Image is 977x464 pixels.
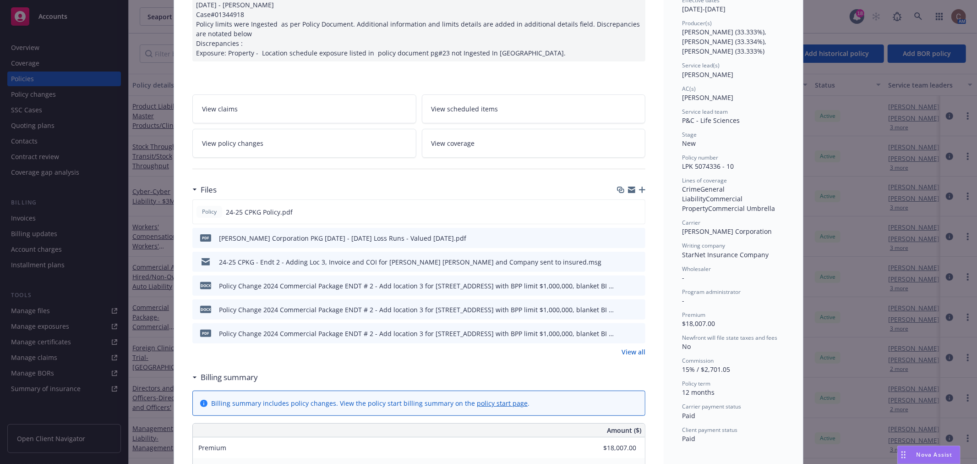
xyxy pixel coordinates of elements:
span: Service lead team [682,108,728,116]
span: [PERSON_NAME] [682,70,733,79]
button: download file [618,207,626,217]
button: download file [619,329,626,338]
span: Premium [198,443,226,452]
span: 12 months [682,388,715,397]
div: [PERSON_NAME] Corporation PKG [DATE] - [DATE] Loss Runs - Valued [DATE].pdf [219,233,466,243]
span: Policy number [682,154,718,161]
span: No [682,342,691,351]
span: Policy [200,208,218,216]
button: preview file [633,305,642,315]
span: P&C - Life Sciences [682,116,740,125]
span: Crime [682,185,700,193]
span: Premium [682,311,705,319]
h3: Files [201,184,217,196]
a: policy start page [477,399,528,408]
span: Carrier [682,219,700,226]
span: $18,007.00 [682,319,715,328]
button: download file [619,305,626,315]
span: docx [200,282,211,289]
span: Lines of coverage [682,177,727,184]
span: General Liability [682,185,726,203]
span: Client payment status [682,426,737,434]
span: AC(s) [682,85,696,93]
div: Policy Change 2024 Commercial Package ENDT # 2 - Add location 3 for [STREET_ADDRESS] with BPP lim... [219,305,615,315]
span: Amount ($) [607,425,641,435]
span: - [682,296,684,305]
span: pdf [200,330,211,337]
div: Files [192,184,217,196]
span: [PERSON_NAME] (33.333%), [PERSON_NAME] (33.334%), [PERSON_NAME] (33.333%) [682,28,768,55]
span: Commercial Property [682,194,744,213]
span: pdf [200,234,211,241]
span: LPK 5074336 - 10 [682,162,734,171]
span: Stage [682,131,697,138]
span: Producer(s) [682,19,712,27]
span: View coverage [431,138,475,148]
span: Paid [682,434,695,443]
span: [PERSON_NAME] Corporation [682,227,772,236]
span: Policy term [682,380,710,387]
button: download file [619,233,626,243]
div: Billing summary [192,371,258,383]
span: Paid [682,411,695,420]
span: StarNet Insurance Company [682,250,769,259]
span: docx [200,306,211,313]
span: View claims [202,104,238,114]
span: New [682,139,696,148]
button: preview file [633,233,642,243]
input: 0.00 [582,441,642,455]
div: Billing summary includes policy changes. View the policy start billing summary on the . [211,398,529,408]
span: Newfront will file state taxes and fees [682,334,777,342]
span: [PERSON_NAME] [682,93,733,102]
button: preview file [633,257,642,267]
a: View all [622,347,645,357]
span: Writing company [682,242,725,249]
span: - [682,273,684,282]
span: View scheduled items [431,104,498,114]
a: View claims [192,94,416,123]
a: View coverage [422,129,646,158]
h3: Billing summary [201,371,258,383]
button: preview file [633,207,641,217]
span: Wholesaler [682,265,711,273]
div: 24-25 CPKG - Endt 2 - Adding Loc 3, Invoice and COI for [PERSON_NAME] [PERSON_NAME] and Company s... [219,257,601,267]
a: View policy changes [192,129,416,158]
span: Commission [682,357,714,365]
a: View scheduled items [422,94,646,123]
button: preview file [633,281,642,291]
div: Drag to move [898,446,909,464]
button: download file [619,257,626,267]
div: Policy Change 2024 Commercial Package ENDT # 2 - Add location 3 for [STREET_ADDRESS] with BPP lim... [219,329,615,338]
span: Service lead(s) [682,61,720,69]
span: 15% / $2,701.05 [682,365,730,374]
span: Carrier payment status [682,403,741,410]
span: Commercial Umbrella [708,204,775,213]
div: Policy Change 2024 Commercial Package ENDT # 2 - Add location 3 for [STREET_ADDRESS] with BPP lim... [219,281,615,291]
span: View policy changes [202,138,263,148]
button: Nova Assist [897,446,961,464]
span: 24-25 CPKG Policy.pdf [226,207,293,217]
button: download file [619,281,626,291]
button: preview file [633,329,642,338]
span: Nova Assist [917,451,953,458]
span: Program administrator [682,288,741,296]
